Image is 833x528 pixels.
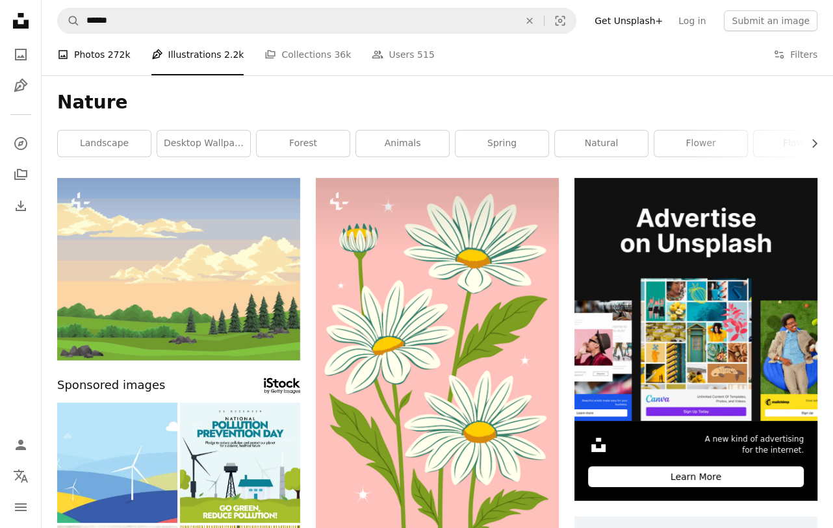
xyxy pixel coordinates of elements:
h1: Nature [57,91,817,114]
a: Log in [671,10,713,31]
a: A new kind of advertisingfor the internet.Learn More [574,178,817,501]
span: A new kind of advertising for the internet. [704,434,804,456]
button: Search Unsplash [58,8,80,33]
img: wanderlust landscape scene with pines [57,178,300,360]
button: Visual search [545,8,576,33]
a: Photos 272k [57,34,131,75]
img: file-1636576776643-80d394b7be57image [574,178,817,421]
a: natural [555,131,648,157]
a: Photos [8,42,34,68]
img: file-1631306537910-2580a29a3cfcimage [588,434,609,455]
div: Learn More [588,466,804,487]
a: three white daisies on a pink background [316,354,559,366]
span: 272k [108,47,131,62]
button: Menu [8,494,34,520]
a: forest [257,131,350,157]
button: scroll list to the right [802,131,817,157]
button: Clear [515,8,544,33]
span: Sponsored images [57,376,165,395]
a: Log in / Sign up [8,432,34,458]
span: 515 [417,47,435,62]
img: National Pollution Prevention Day. 1 December Pollution prevention day social media banner with, ... [180,403,300,523]
a: animals [356,131,449,157]
a: Home — Unsplash [8,8,34,36]
a: landscape [58,131,151,157]
img: windmill landscape [57,403,177,523]
a: Get Unsplash+ [587,10,671,31]
button: Submit an image [724,10,817,31]
a: Collections [8,162,34,188]
form: Find visuals sitewide [57,8,576,34]
a: Illustrations [8,73,34,99]
a: Users 515 [372,34,434,75]
a: spring [455,131,548,157]
button: Language [8,463,34,489]
a: desktop wallpaper [157,131,250,157]
a: flower [654,131,747,157]
a: Explore [8,131,34,157]
a: wanderlust landscape scene with pines [57,263,300,275]
a: Collections 36k [264,34,351,75]
span: 36k [334,47,351,62]
a: Download History [8,193,34,219]
button: Filters [773,34,817,75]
